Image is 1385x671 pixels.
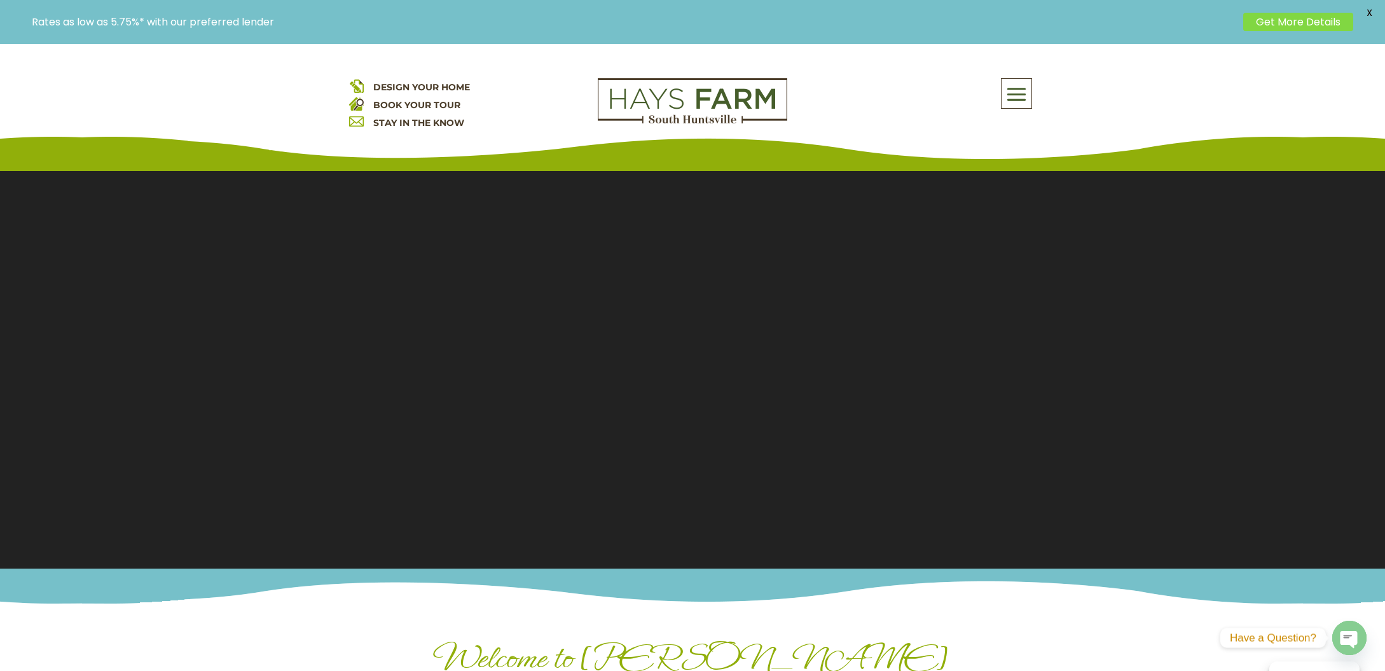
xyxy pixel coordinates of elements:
img: Logo [598,78,787,124]
a: DESIGN YOUR HOME [373,81,470,93]
a: Get More Details [1243,13,1353,31]
a: STAY IN THE KNOW [373,117,464,128]
span: X [1360,3,1379,22]
a: hays farm homes huntsville development [598,115,787,127]
a: BOOK YOUR TOUR [373,99,460,111]
img: design your home [349,78,364,93]
img: book your home tour [349,96,364,111]
p: Rates as low as 5.75%* with our preferred lender [32,16,1237,28]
